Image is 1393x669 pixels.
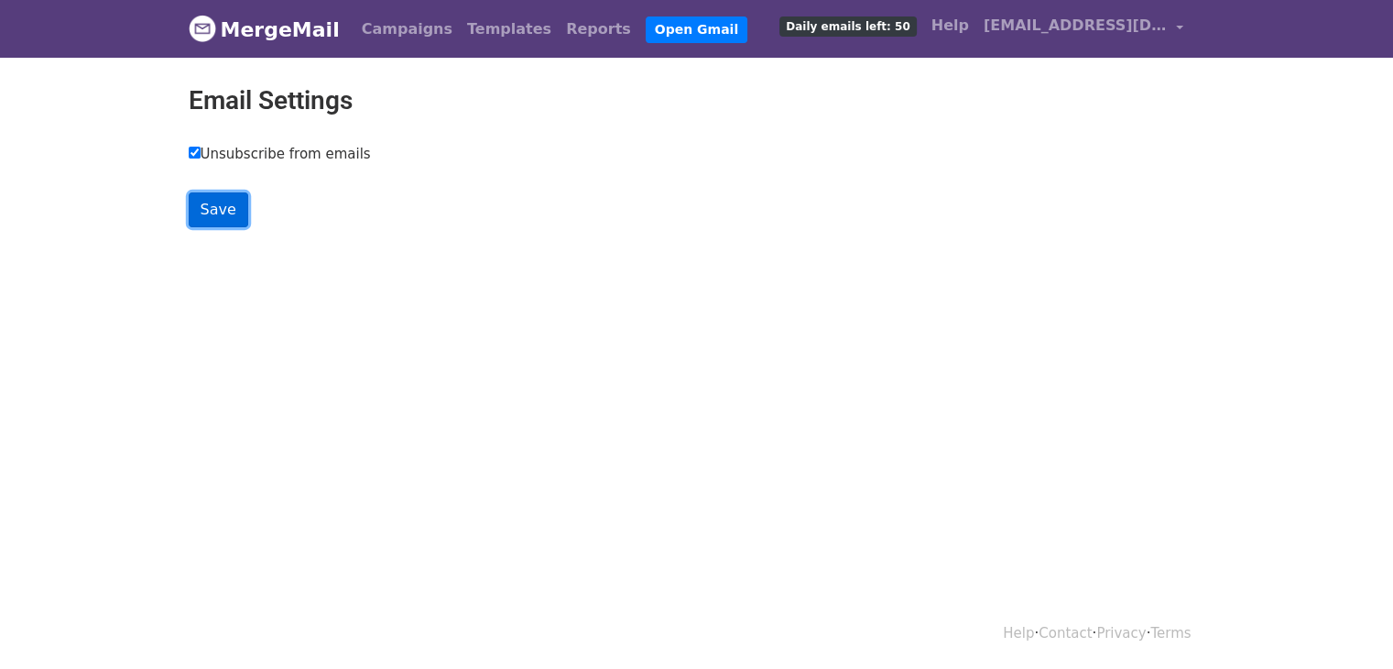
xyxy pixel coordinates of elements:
input: Save [189,192,248,227]
a: [EMAIL_ADDRESS][DOMAIN_NAME] [976,7,1191,50]
a: Privacy [1096,625,1146,642]
h2: Email Settings [189,85,1205,116]
input: Unsubscribe from emails [189,147,201,159]
iframe: Chat Widget [1301,581,1393,669]
label: Unsubscribe from emails [189,144,371,165]
span: Daily emails left: 50 [779,16,916,37]
a: Daily emails left: 50 [772,7,923,44]
img: MergeMail logo [189,15,216,42]
a: Campaigns [354,11,460,48]
a: Help [924,7,976,44]
a: Reports [559,11,638,48]
a: Templates [460,11,559,48]
a: Contact [1039,625,1092,642]
a: Open Gmail [646,16,747,43]
a: Terms [1150,625,1191,642]
a: MergeMail [189,10,340,49]
span: [EMAIL_ADDRESS][DOMAIN_NAME] [984,15,1167,37]
a: Help [1003,625,1034,642]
